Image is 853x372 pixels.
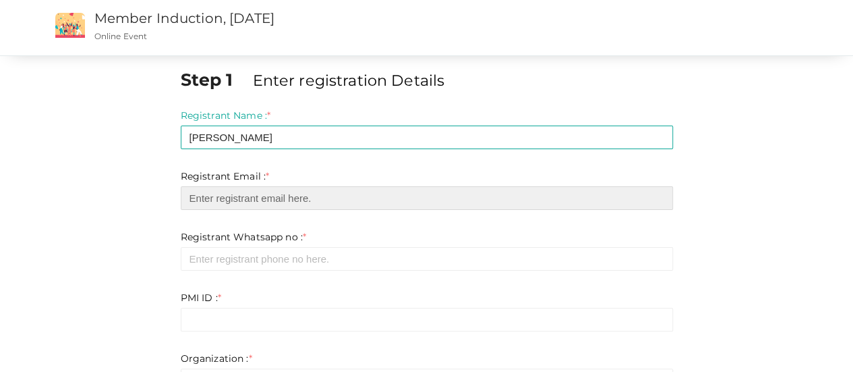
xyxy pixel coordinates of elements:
[181,291,221,304] label: PMI ID :
[181,126,673,149] input: Enter registrant name here.
[55,13,85,38] img: event2.png
[181,109,271,122] label: Registrant Name :
[181,186,673,210] input: Enter registrant email here.
[252,70,444,91] label: Enter registration Details
[94,10,274,26] a: Member Induction, [DATE]
[181,230,307,244] label: Registrant Whatsapp no :
[181,68,250,92] label: Step 1
[181,352,252,365] label: Organization :
[181,169,270,183] label: Registrant Email :
[181,247,673,271] input: Enter registrant phone no here.
[94,30,521,42] p: Online Event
